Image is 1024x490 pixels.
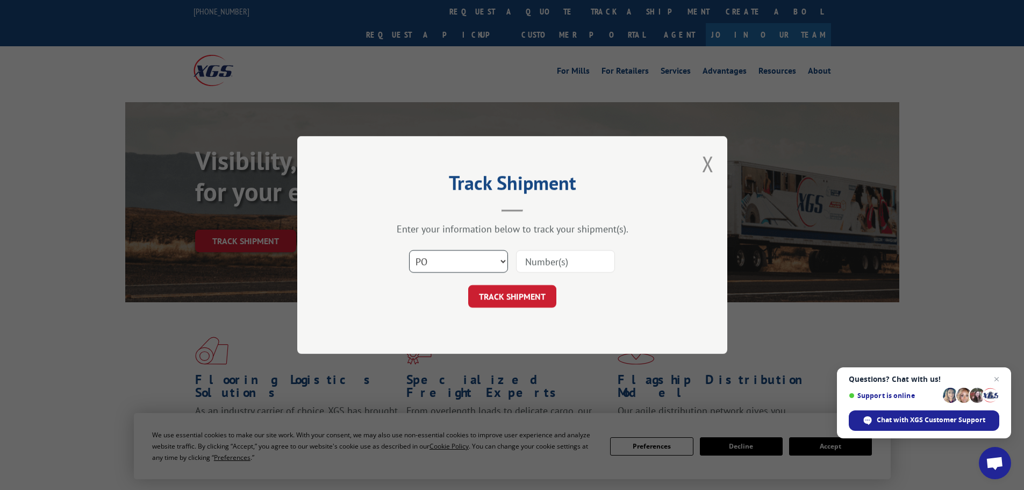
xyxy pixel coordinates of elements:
[849,392,939,400] span: Support is online
[849,410,999,431] div: Chat with XGS Customer Support
[990,373,1003,386] span: Close chat
[516,250,615,273] input: Number(s)
[468,285,556,308] button: TRACK SHIPMENT
[702,150,714,178] button: Close modal
[979,447,1011,479] div: Open chat
[351,175,674,196] h2: Track Shipment
[877,415,985,425] span: Chat with XGS Customer Support
[849,375,999,384] span: Questions? Chat with us!
[351,223,674,235] div: Enter your information below to track your shipment(s).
